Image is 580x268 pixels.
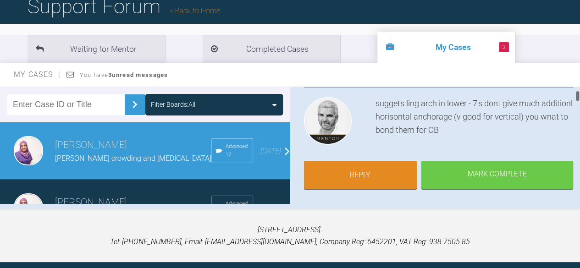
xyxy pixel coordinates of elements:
div: suggets ling arch in lower - 7's dont give much additionl horisontal anchorage (v good for vertic... [376,97,574,148]
div: Mark Complete [421,161,573,189]
img: chevronRight.28bd32b0.svg [127,97,142,112]
span: [DATE] [260,204,281,213]
li: Waiting for Mentor [28,35,165,63]
span: [DATE] [260,147,281,155]
p: [STREET_ADDRESS]. Tel: [PHONE_NUMBER], Email: [EMAIL_ADDRESS][DOMAIN_NAME], Company Reg: 6452201,... [15,224,565,247]
span: Advanced 12 [225,142,249,159]
img: Ross Hobson [304,97,352,145]
h3: [PERSON_NAME] [55,195,211,210]
div: Filter Boards: All [151,99,195,109]
li: My Cases [377,32,515,63]
input: Enter Case ID or Title [7,94,125,115]
img: Sadia Bokhari [14,136,43,165]
span: 3 [499,42,509,52]
li: Completed Cases [203,35,340,63]
span: My Cases [14,70,61,79]
span: You have [80,71,168,78]
span: [PERSON_NAME] crowding and [MEDICAL_DATA] [55,154,211,163]
h3: [PERSON_NAME] [55,137,211,153]
strong: 3 unread messages [108,71,168,78]
img: Sadia Bokhari [14,193,43,223]
span: Advanced 12 [225,200,249,216]
a: Back to Home [170,6,220,15]
a: Reply [304,161,417,189]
